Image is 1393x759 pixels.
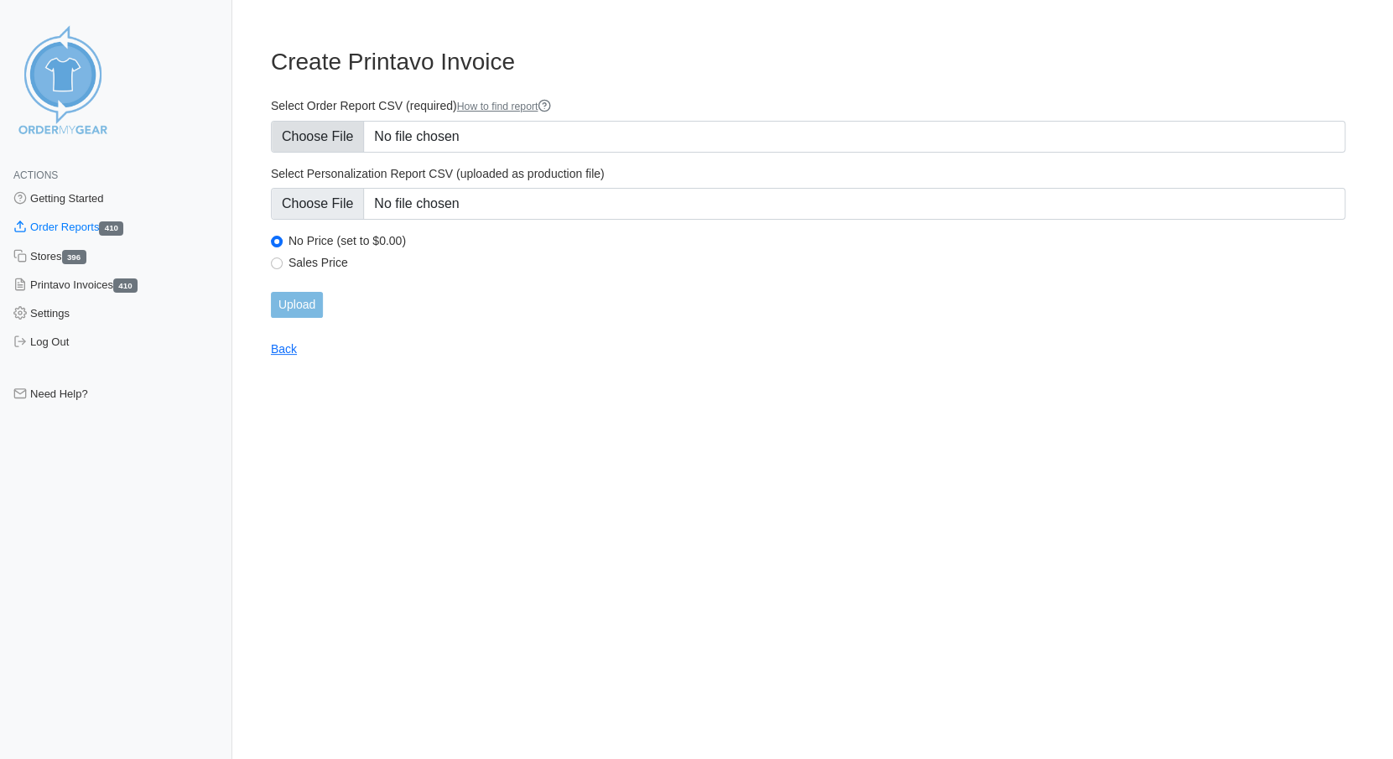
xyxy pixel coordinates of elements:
[271,98,1345,114] label: Select Order Report CSV (required)
[288,255,1345,270] label: Sales Price
[288,233,1345,248] label: No Price (set to $0.00)
[113,278,138,293] span: 410
[271,48,1345,76] h3: Create Printavo Invoice
[271,342,297,356] a: Back
[457,101,552,112] a: How to find report
[99,221,123,236] span: 410
[62,250,86,264] span: 396
[13,169,58,181] span: Actions
[271,292,323,318] input: Upload
[271,166,1345,181] label: Select Personalization Report CSV (uploaded as production file)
